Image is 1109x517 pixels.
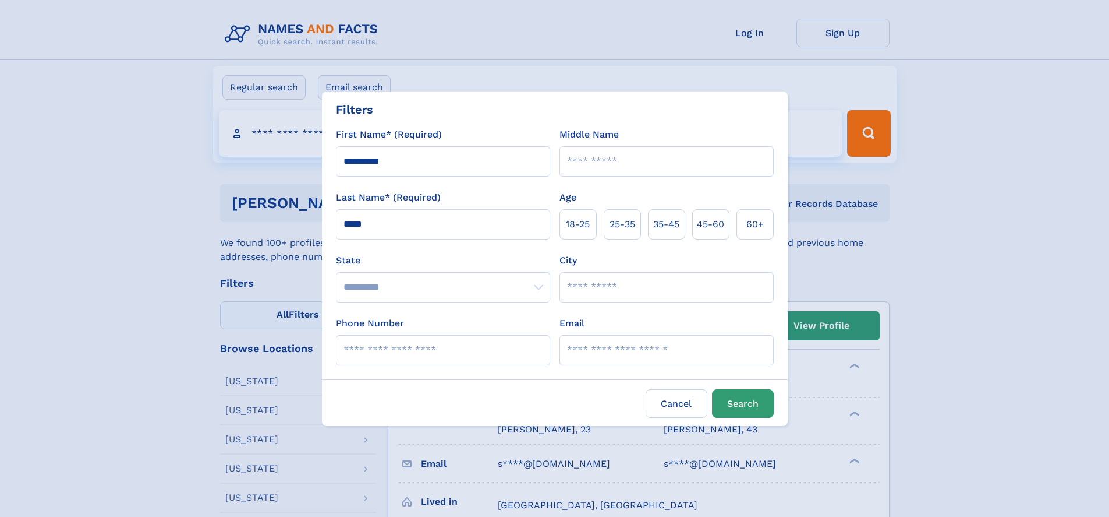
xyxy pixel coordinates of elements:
[559,316,584,330] label: Email
[336,254,550,268] label: State
[697,217,724,231] span: 45‑60
[336,191,441,205] label: Last Name* (Required)
[653,217,679,231] span: 35‑45
[559,128,619,142] label: Middle Name
[336,101,373,118] div: Filters
[712,389,774,418] button: Search
[336,316,404,330] label: Phone Number
[566,217,590,231] span: 18‑25
[610,217,635,231] span: 25‑35
[646,389,707,418] label: Cancel
[559,191,576,205] label: Age
[336,128,442,142] label: First Name* (Required)
[559,254,577,268] label: City
[746,217,764,231] span: 60+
